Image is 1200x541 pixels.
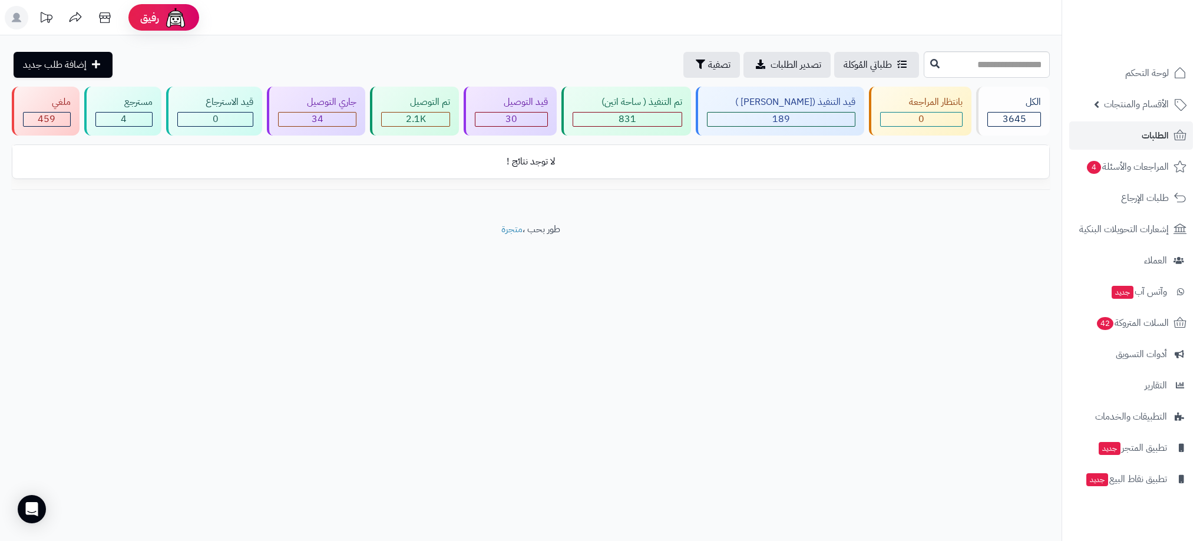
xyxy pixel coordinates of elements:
span: إضافة طلب جديد [23,58,87,72]
span: 30 [505,112,517,126]
a: قيد الاسترجاع 0 [164,87,265,136]
span: وآتس آب [1110,283,1167,300]
span: 189 [772,112,790,126]
a: طلبات الإرجاع [1069,184,1193,212]
div: Open Intercom Messenger [18,495,46,523]
span: الأقسام والمنتجات [1104,96,1169,113]
a: متجرة [501,222,523,236]
span: جديد [1112,286,1133,299]
a: تطبيق نقاط البيعجديد [1069,465,1193,493]
span: تصفية [708,58,730,72]
span: التقارير [1145,377,1167,394]
span: 42 [1097,317,1113,330]
a: جاري التوصيل 34 [265,87,368,136]
div: قيد التنفيذ ([PERSON_NAME] ) [707,95,856,109]
img: ai-face.png [164,6,187,29]
a: التقارير [1069,371,1193,400]
span: تطبيق نقاط البيع [1085,471,1167,487]
div: 0 [178,113,253,126]
a: مسترجع 4 [82,87,164,136]
span: طلبات الإرجاع [1121,190,1169,206]
a: طلباتي المُوكلة [834,52,919,78]
a: إشعارات التحويلات البنكية [1069,215,1193,243]
span: 34 [312,112,323,126]
a: الطلبات [1069,121,1193,150]
span: طلباتي المُوكلة [844,58,892,72]
span: 4 [121,112,127,126]
a: تم التوصيل 2.1K [368,87,461,136]
a: السلات المتروكة42 [1069,309,1193,337]
span: 2.1K [406,112,426,126]
span: 459 [38,112,55,126]
span: لوحة التحكم [1125,65,1169,81]
span: رفيق [140,11,159,25]
a: تحديثات المنصة [31,6,61,32]
div: تم التنفيذ ( ساحة اتين) [573,95,682,109]
a: بانتظار المراجعة 0 [867,87,974,136]
span: أدوات التسويق [1116,346,1167,362]
span: 0 [918,112,924,126]
div: بانتظار المراجعة [880,95,963,109]
a: أدوات التسويق [1069,340,1193,368]
div: قيد التوصيل [475,95,548,109]
a: تم التنفيذ ( ساحة اتين) 831 [559,87,693,136]
a: قيد التوصيل 30 [461,87,559,136]
a: قيد التنفيذ ([PERSON_NAME] ) 189 [693,87,867,136]
a: إضافة طلب جديد [14,52,113,78]
div: تم التوصيل [381,95,450,109]
span: العملاء [1144,252,1167,269]
span: 0 [213,112,219,126]
span: جديد [1086,473,1108,486]
a: التطبيقات والخدمات [1069,403,1193,431]
div: الكل [987,95,1041,109]
a: تطبيق المتجرجديد [1069,434,1193,462]
span: 831 [619,112,636,126]
div: 4 [96,113,152,126]
button: تصفية [683,52,740,78]
div: 189 [708,113,855,126]
span: تطبيق المتجر [1097,440,1167,456]
div: 34 [279,113,356,126]
span: جديد [1099,442,1120,455]
div: 30 [475,113,547,126]
a: لوحة التحكم [1069,59,1193,87]
div: 831 [573,113,682,126]
a: تصدير الطلبات [743,52,831,78]
span: 4 [1087,161,1101,174]
span: إشعارات التحويلات البنكية [1079,221,1169,237]
span: الطلبات [1142,127,1169,144]
span: التطبيقات والخدمات [1095,408,1167,425]
div: قيد الاسترجاع [177,95,254,109]
a: ملغي 459 [9,87,82,136]
div: جاري التوصيل [278,95,356,109]
span: 3645 [1003,112,1026,126]
a: وآتس آبجديد [1069,278,1193,306]
div: ملغي [23,95,71,109]
td: لا توجد نتائج ! [12,146,1049,178]
span: تصدير الطلبات [771,58,821,72]
div: مسترجع [95,95,153,109]
span: السلات المتروكة [1096,315,1169,331]
a: العملاء [1069,246,1193,275]
div: 2098 [382,113,449,126]
div: 0 [881,113,962,126]
a: المراجعات والأسئلة4 [1069,153,1193,181]
span: المراجعات والأسئلة [1086,159,1169,175]
div: 459 [24,113,70,126]
a: الكل3645 [974,87,1052,136]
